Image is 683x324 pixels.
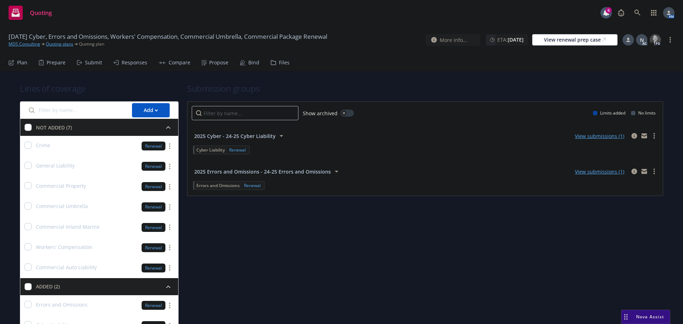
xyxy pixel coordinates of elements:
div: Prepare [47,60,65,65]
img: photo [650,34,661,46]
div: Renewal [142,264,165,272]
a: more [165,264,174,272]
a: View submissions (1) [575,133,624,139]
a: Quoting [6,3,55,23]
div: Renewal [142,162,165,171]
button: NOT ADDED (7) [36,122,174,133]
a: more [165,301,174,310]
a: mail [640,132,648,140]
a: circleInformation [630,132,639,140]
strong: [DATE] [508,36,524,43]
div: 6 [605,7,612,14]
div: Renewal [142,243,165,252]
button: Nova Assist [621,310,670,324]
input: Filter by name... [192,106,298,120]
a: more [165,203,174,211]
div: Renewal [228,147,247,153]
div: Files [279,60,290,65]
span: N [640,36,644,44]
span: 2025 Cyber - 24-25 Cyber Liability [194,132,276,140]
div: Renewal [142,301,165,310]
span: 2025 Errors and Omissions - 24-25 Errors and Omissions [194,168,331,175]
div: Propose [209,60,228,65]
div: Bind [248,60,259,65]
a: more [165,243,174,252]
a: Search [630,6,645,20]
div: Add [144,103,158,117]
a: View renewal prep case [532,34,618,46]
button: Add [132,103,170,117]
span: Commercial Inland Marine [36,223,100,230]
a: more [666,36,674,44]
div: Renewal [142,182,165,191]
h1: Lines of coverage [20,83,179,94]
div: Responses [122,60,147,65]
button: 2025 Cyber - 24-25 Cyber Liability [192,129,288,143]
button: 2025 Errors and Omissions - 24-25 Errors and Omissions [192,164,343,179]
div: No limits [631,110,656,116]
button: ADDED (2) [36,281,174,292]
input: Filter by name... [25,103,128,117]
span: Cyber Liability [196,147,225,153]
a: mail [640,167,648,176]
div: View renewal prep case [544,34,606,45]
span: [DATE] Cyber, Errors and Omissions, Workers' Compensation, Commercial Umbrella, Commercial Packag... [9,32,327,41]
span: Quoting plan [79,41,104,47]
h1: Submission groups [187,83,663,94]
a: Quoting plans [46,41,73,47]
div: Drag to move [621,310,630,324]
div: Submit [85,60,102,65]
a: more [165,142,174,150]
span: Errors and Omissions [196,182,240,188]
div: Limits added [593,110,625,116]
div: NOT ADDED (7) [36,124,72,131]
span: More info... [440,36,467,44]
span: Show archived [303,110,338,117]
span: Quoting [30,10,52,16]
div: Compare [169,60,190,65]
div: Renewal [142,142,165,150]
span: General Liability [36,162,75,169]
span: ETA : [497,36,524,43]
span: Commercial Property [36,182,86,190]
a: Report a Bug [614,6,628,20]
div: Renewal [243,182,262,188]
span: Commercial Auto Liability [36,264,97,271]
span: Commercial Umbrella [36,202,88,210]
a: circleInformation [630,167,639,176]
a: more [650,167,658,176]
div: Renewal [142,202,165,211]
a: View submissions (1) [575,168,624,175]
div: ADDED (2) [36,283,60,290]
span: Errors and Omissions [36,301,88,308]
span: Crime [36,142,50,149]
a: more [165,162,174,171]
span: Nova Assist [636,314,664,320]
span: Workers' Compensation [36,243,92,251]
a: more [650,132,658,140]
a: more [165,223,174,232]
a: Switch app [647,6,661,20]
button: More info... [425,34,480,46]
a: more [165,182,174,191]
a: MDS Consulting [9,41,40,47]
div: Plan [17,60,27,65]
div: Renewal [142,223,165,232]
